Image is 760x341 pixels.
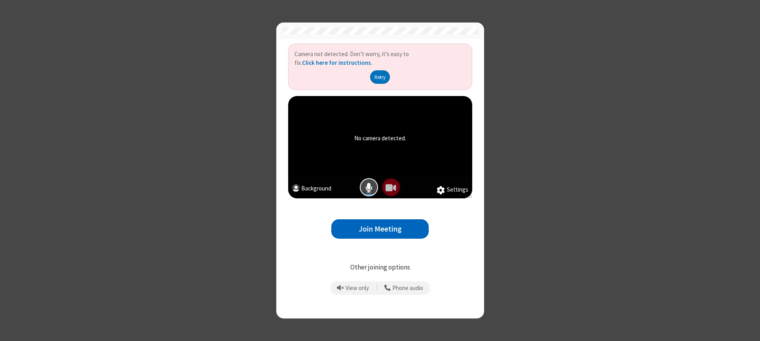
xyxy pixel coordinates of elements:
[294,50,466,68] p: Camera not detected. Don’t worry, it’s easy to fix.
[382,178,400,196] button: No camera detected.
[360,178,378,196] button: Mic is on
[331,219,429,239] button: Join Meeting
[376,283,378,294] span: |
[288,262,472,273] p: Other joining options
[334,281,372,295] button: Prevent echo when there is already an active mic and speaker in the room.
[292,184,331,195] button: Background
[382,281,426,295] button: Use your phone for mic and speaker while you view the meeting on this device.
[370,70,390,84] button: Retry
[392,285,423,292] span: Phone audio
[346,285,369,292] span: View only
[437,185,468,195] button: Settings
[302,59,372,66] a: Click here for instructions.
[354,134,406,143] p: No camera detected.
